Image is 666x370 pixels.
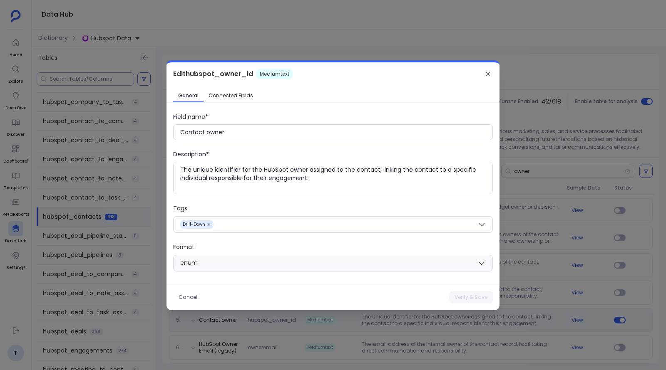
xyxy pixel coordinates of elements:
div: Format [173,243,493,252]
button: Cancel [173,291,203,303]
span: Mediumtext [256,69,293,79]
span: General [178,92,199,99]
span: Drill-Down [183,222,205,227]
span: Edit hubspot_owner_id [173,69,253,79]
span: Connected Fields [209,92,253,99]
div: Field name* [173,113,493,121]
textarea: The unique identifier for the HubSpot owner assigned to the contact, linking the contact to a spe... [180,165,492,190]
button: enum [173,255,493,271]
div: Tags [173,204,493,213]
button: Drill-Down [173,216,493,233]
input: Enter field name [180,128,492,136]
div: Description* [173,150,493,158]
span: enum [180,258,198,268]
